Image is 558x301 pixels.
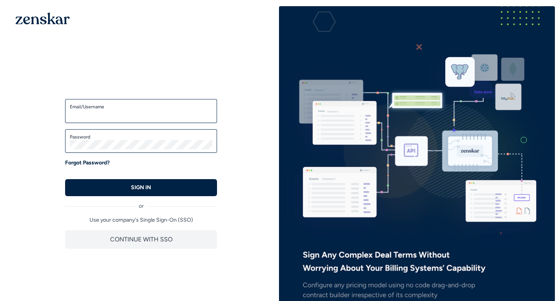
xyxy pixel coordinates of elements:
[15,12,70,24] img: 1OGAJ2xQqyY4LXKgY66KYq0eOWRCkrZdAb3gUhuVAqdWPZE9SRJmCz+oDMSn4zDLXe31Ii730ItAGKgCKgCCgCikA4Av8PJUP...
[70,134,212,140] label: Password
[70,104,212,110] label: Email/Username
[65,159,110,167] a: Forgot Password?
[65,179,217,196] button: SIGN IN
[65,216,217,224] p: Use your company's Single Sign-On (SSO)
[65,230,217,249] button: CONTINUE WITH SSO
[131,184,151,192] p: SIGN IN
[65,196,217,210] div: or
